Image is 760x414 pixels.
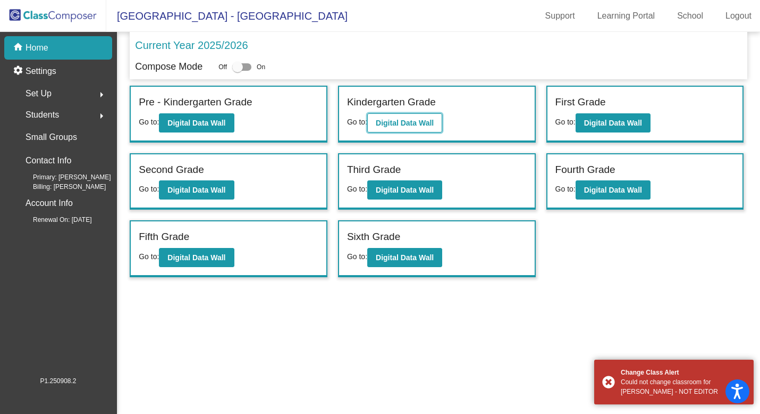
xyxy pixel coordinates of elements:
[367,113,442,133] button: Digital Data Wall
[26,42,48,54] p: Home
[16,172,111,182] span: Primary: [PERSON_NAME]
[717,7,760,24] a: Logout
[16,215,91,225] span: Renewal On: [DATE]
[26,86,52,101] span: Set Up
[13,65,26,78] mat-icon: settings
[589,7,664,24] a: Learning Portal
[95,88,108,101] mat-icon: arrow_right
[135,60,202,74] p: Compose Mode
[95,110,108,122] mat-icon: arrow_right
[135,37,248,53] p: Current Year 2025/2026
[576,113,651,133] button: Digital Data Wall
[167,186,225,194] b: Digital Data Wall
[347,185,367,193] span: Go to:
[139,118,159,126] span: Go to:
[621,368,746,377] div: Change Class Alert
[347,229,400,245] label: Sixth Grade
[139,95,252,110] label: Pre - Kindergarten Grade
[367,180,442,200] button: Digital Data Wall
[347,118,367,126] span: Go to:
[257,62,265,72] span: On
[159,248,234,267] button: Digital Data Wall
[584,186,642,194] b: Digital Data Wall
[139,185,159,193] span: Go to:
[167,119,225,127] b: Digital Data Wall
[367,248,442,267] button: Digital Data Wall
[555,185,576,193] span: Go to:
[26,153,71,168] p: Contact Info
[159,180,234,200] button: Digital Data Wall
[537,7,584,24] a: Support
[347,95,436,110] label: Kindergarten Grade
[26,130,77,145] p: Small Groups
[584,119,642,127] b: Digital Data Wall
[16,182,106,192] span: Billing: [PERSON_NAME]
[555,118,576,126] span: Go to:
[376,253,434,262] b: Digital Data Wall
[621,377,746,396] div: Could not change classroom for Lily-Ann - NOT EDITOR
[555,162,615,178] label: Fourth Grade
[218,62,227,72] span: Off
[26,65,56,78] p: Settings
[576,180,651,200] button: Digital Data Wall
[347,252,367,261] span: Go to:
[159,113,234,133] button: Digital Data Wall
[139,252,159,261] span: Go to:
[26,107,59,122] span: Students
[139,229,189,245] label: Fifth Grade
[376,119,434,127] b: Digital Data Wall
[347,162,401,178] label: Third Grade
[139,162,204,178] label: Second Grade
[26,196,73,211] p: Account Info
[167,253,225,262] b: Digital Data Wall
[555,95,606,110] label: First Grade
[376,186,434,194] b: Digital Data Wall
[13,42,26,54] mat-icon: home
[106,7,348,24] span: [GEOGRAPHIC_DATA] - [GEOGRAPHIC_DATA]
[669,7,712,24] a: School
